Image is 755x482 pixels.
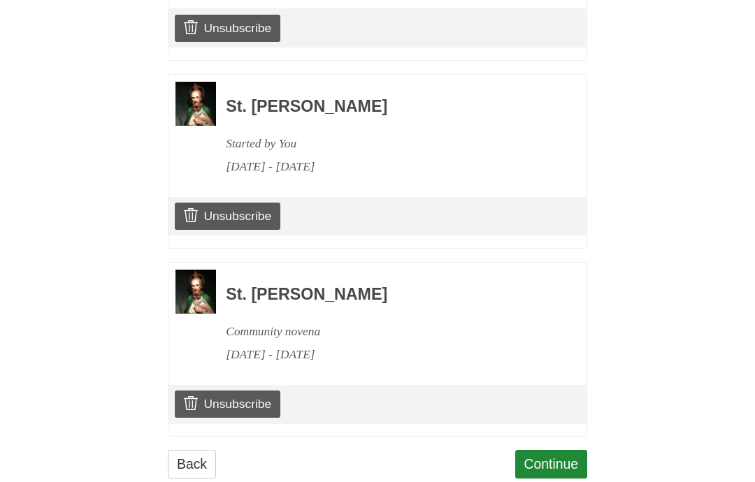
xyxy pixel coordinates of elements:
[175,390,280,417] a: Unsubscribe
[226,155,549,178] div: [DATE] - [DATE]
[175,270,216,314] img: Novena image
[226,286,549,304] h3: St. [PERSON_NAME]
[175,15,280,41] a: Unsubscribe
[175,82,216,126] img: Novena image
[515,450,588,479] a: Continue
[226,98,549,116] h3: St. [PERSON_NAME]
[168,450,216,479] a: Back
[226,343,549,366] div: [DATE] - [DATE]
[175,203,280,229] a: Unsubscribe
[226,320,549,343] div: Community novena
[226,132,549,155] div: Started by You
